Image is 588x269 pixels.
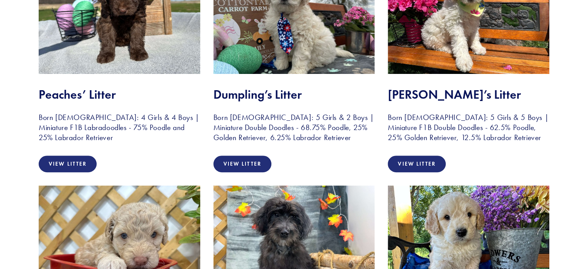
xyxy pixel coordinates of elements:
a: View Litter [213,156,271,172]
h2: [PERSON_NAME]’s Litter [388,87,549,102]
h3: Born [DEMOGRAPHIC_DATA]: 5 Girls & 2 Boys | Miniature Double Doodles - 68.75% Poodle, 25% Golden ... [213,112,375,142]
h3: Born [DEMOGRAPHIC_DATA]: 5 Girls & 5 Boys | Miniature F1B Double Doodles - 62.5% Poodle, 25% Gold... [388,112,549,142]
a: View Litter [39,156,97,172]
h3: Born [DEMOGRAPHIC_DATA]: 4 Girls & 4 Boys | Miniature F1B Labradoodles - 75% Poodle and 25% Labra... [39,112,200,142]
a: View Litter [388,156,446,172]
h2: Peaches’ Litter [39,87,200,102]
h2: Dumpling’s Litter [213,87,375,102]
